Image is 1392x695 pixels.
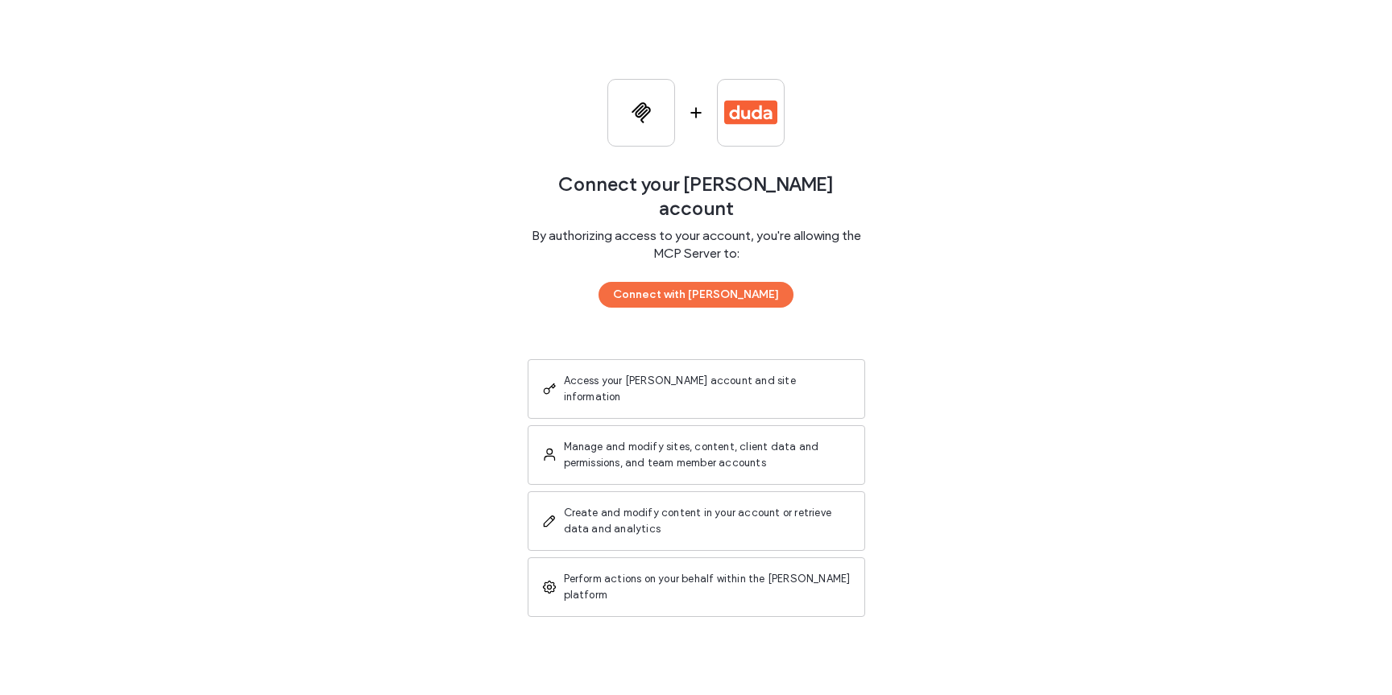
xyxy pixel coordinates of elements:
[599,282,793,308] button: Connect with [PERSON_NAME]
[564,373,851,405] span: Access your [PERSON_NAME] account and site information
[528,227,865,263] span: By authorizing access to your account, you're allowing the MCP Server to:
[564,571,851,603] span: Perform actions on your behalf within the [PERSON_NAME] platform
[528,172,865,221] span: Connect your [PERSON_NAME] account
[564,439,851,471] span: Manage and modify sites, content, client data and permissions, and team member accounts
[564,505,851,537] span: Create and modify content in your account or retrieve data and analytics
